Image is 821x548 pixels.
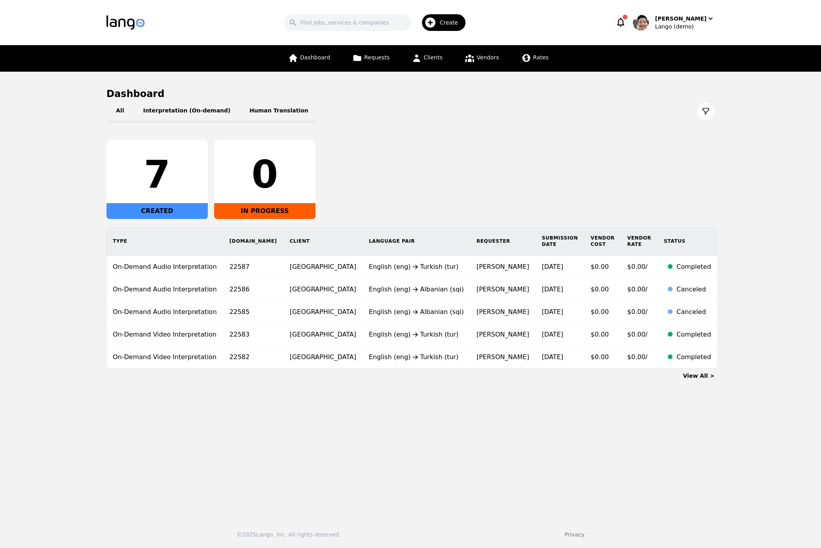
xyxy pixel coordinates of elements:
span: $0.00/ [627,308,648,316]
td: On-Demand Audio Interpretation [106,278,223,301]
td: On-Demand Audio Interpretation [106,256,223,278]
div: Lango (demo) [655,23,715,30]
div: English (eng) Turkish (tur) [369,262,464,272]
div: [PERSON_NAME] [655,15,707,23]
a: Vendors [460,45,504,72]
td: [PERSON_NAME] [470,301,536,323]
td: [PERSON_NAME] [470,256,536,278]
button: Human Translation [240,100,318,122]
img: User Profile [633,15,649,30]
span: Create [440,19,464,27]
span: Vendors [477,54,499,61]
div: English (eng) Albanian (sqi) [369,285,464,294]
div: 7 [113,156,201,194]
div: English (eng) Turkish (tur) [369,330,464,339]
time: [DATE] [542,331,563,338]
div: Completed [677,262,711,272]
button: All [106,100,133,122]
div: English (eng) Turkish (tur) [369,352,464,362]
th: Language Pair [363,227,470,256]
td: $0.00 [584,323,621,346]
span: Requests [364,54,390,61]
span: $0.00/ [627,285,648,293]
a: Dashboard [283,45,335,72]
a: Clients [407,45,447,72]
td: $0.00 [584,256,621,278]
time: [DATE] [542,285,563,293]
div: IN PROGRESS [214,203,315,219]
td: [GEOGRAPHIC_DATA] [283,323,363,346]
div: English (eng) Albanian (sqi) [369,307,464,317]
button: User Profile[PERSON_NAME]Lango (demo) [633,15,715,30]
a: View All > [683,373,715,379]
td: 22585 [223,301,283,323]
td: [PERSON_NAME] [470,323,536,346]
td: 22587 [223,256,283,278]
span: Dashboard [300,54,330,61]
th: Vendor Cost [584,227,621,256]
img: Logo [106,15,144,30]
td: [GEOGRAPHIC_DATA] [283,256,363,278]
th: [DOMAIN_NAME] [223,227,283,256]
td: 22586 [223,278,283,301]
time: [DATE] [542,308,563,316]
time: [DATE] [542,263,563,270]
td: [PERSON_NAME] [470,278,536,301]
span: $0.00/ [627,331,648,338]
td: [PERSON_NAME] [470,346,536,369]
span: Rates [533,54,549,61]
td: On-Demand Video Interpretation [106,323,223,346]
button: Create [411,11,471,34]
div: © 2025 Lango, Inc. All rights reserved. [236,531,340,538]
a: Rates [517,45,553,72]
th: Type [106,227,223,256]
div: Canceled [677,307,711,317]
div: Completed [677,330,711,339]
div: 0 [220,156,309,194]
span: Clients [424,54,443,61]
div: CREATED [106,203,208,219]
input: Find jobs, services & companies [284,14,411,31]
td: $0.00 [584,278,621,301]
a: Privacy [564,531,585,538]
time: [DATE] [542,353,563,361]
td: 22583 [223,323,283,346]
td: [GEOGRAPHIC_DATA] [283,346,363,369]
a: Requests [348,45,394,72]
td: [GEOGRAPHIC_DATA] [283,301,363,323]
th: Submission Date [536,227,584,256]
button: Interpretation (On-demand) [133,100,240,122]
td: On-Demand Audio Interpretation [106,301,223,323]
h1: Dashboard [106,88,715,100]
div: Completed [677,352,711,362]
th: Client [283,227,363,256]
th: Status [658,227,717,256]
td: [GEOGRAPHIC_DATA] [283,278,363,301]
td: $0.00 [584,301,621,323]
td: On-Demand Video Interpretation [106,346,223,369]
td: $0.00 [584,346,621,369]
th: Vendor Rate [621,227,658,256]
div: Canceled [677,285,711,294]
th: Requester [470,227,536,256]
span: $0.00/ [627,263,648,270]
span: $0.00/ [627,353,648,361]
td: 22582 [223,346,283,369]
button: Filter [697,103,715,120]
